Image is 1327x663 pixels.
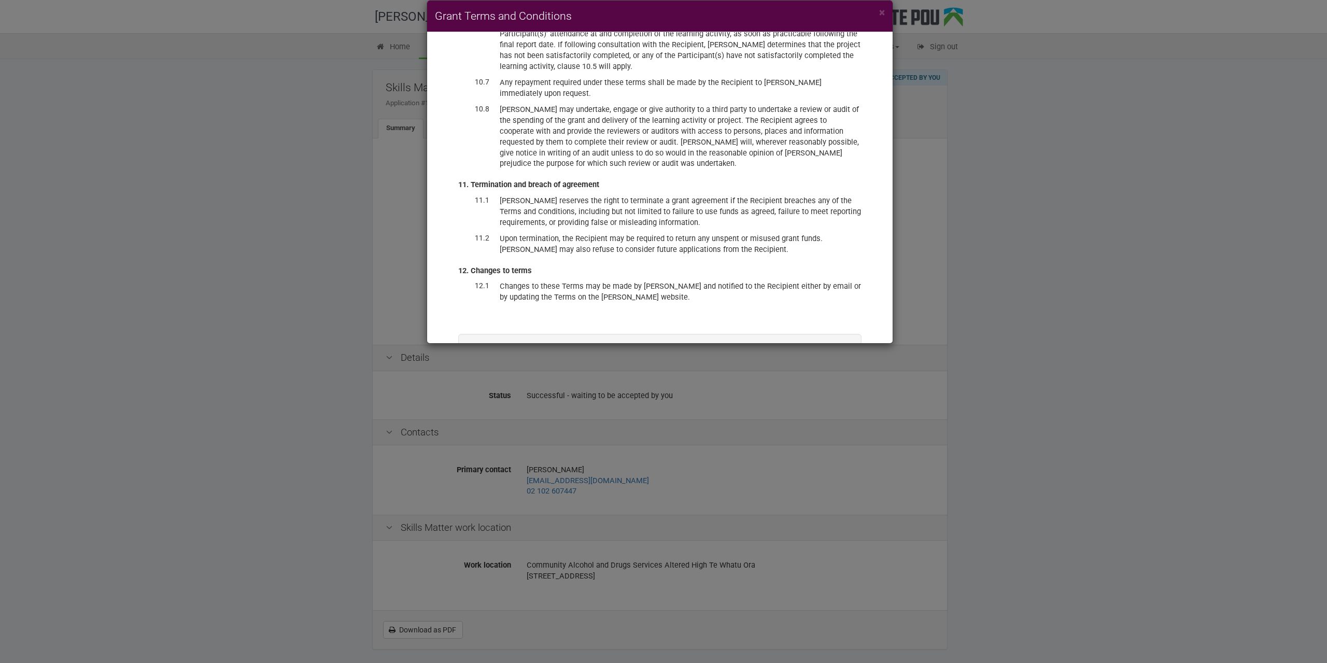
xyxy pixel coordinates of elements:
dd: If the Recipient fails to provide the final report or fails to provide it in a form acceptable to... [500,7,862,72]
dd: [PERSON_NAME] may undertake, engage or give authority to a third party to undertake a review or a... [500,104,862,170]
dt: 12.1 [458,281,489,291]
button: Close [879,7,885,18]
dd: Any repayment required under these terms shall be made by the Recipient to [PERSON_NAME] immediat... [500,77,862,99]
dt: 11.1 [458,195,489,206]
span: × [879,6,885,19]
div: 11. Termination and breach of agreement [458,179,862,190]
dt: 10.7 [458,77,489,88]
dt: 10.8 [458,104,489,115]
dt: 11.2 [458,233,489,244]
h4: Grant Terms and Conditions [435,8,885,24]
dd: [PERSON_NAME] reserves the right to terminate a grant agreement if the Recipient breaches any of ... [500,195,862,228]
div: 12. Changes to terms [458,265,862,276]
dd: Changes to these Terms may be made by [PERSON_NAME] and notified to the Recipient either by email... [500,281,862,303]
dd: Upon termination, the Recipient may be required to return any unspent or misused grant funds. [PE... [500,233,862,255]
